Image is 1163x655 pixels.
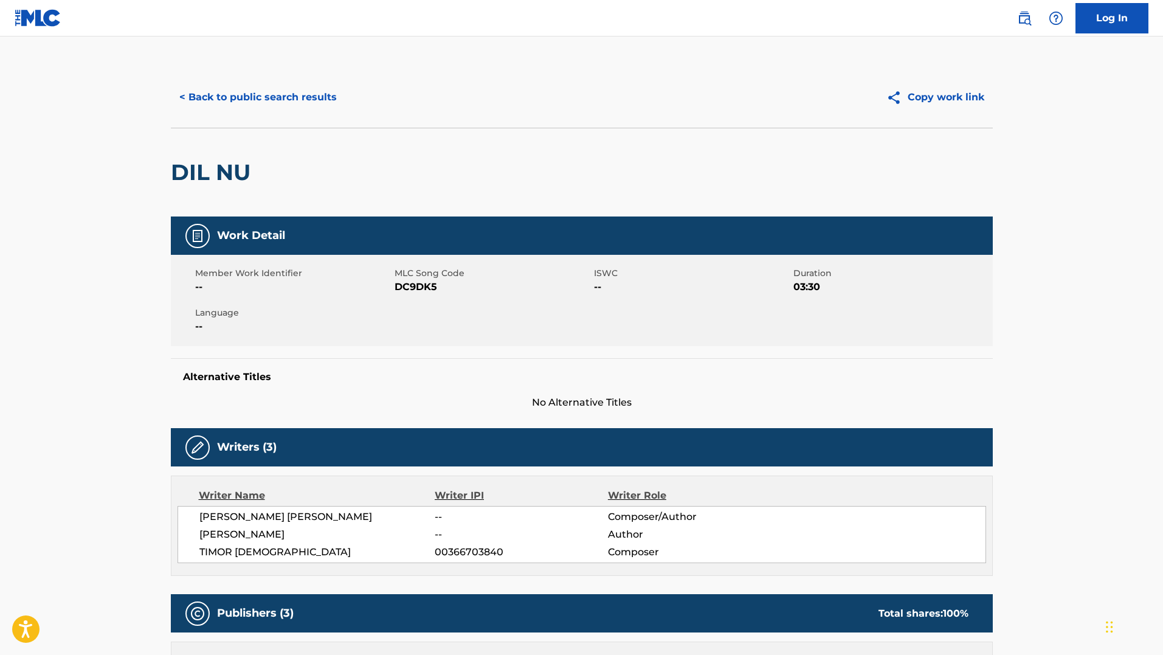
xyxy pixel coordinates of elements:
[217,229,285,243] h5: Work Detail
[435,545,607,560] span: 00366703840
[195,280,392,294] span: --
[793,267,990,280] span: Duration
[435,488,608,503] div: Writer IPI
[435,527,607,542] span: --
[1044,6,1068,30] div: Help
[199,545,435,560] span: TIMOR [DEMOGRAPHIC_DATA]
[171,395,993,410] span: No Alternative Titles
[171,82,345,113] button: < Back to public search results
[608,510,765,524] span: Composer/Author
[217,440,277,454] h5: Writers (3)
[1012,6,1037,30] a: Public Search
[594,280,790,294] span: --
[217,606,294,620] h5: Publishers (3)
[190,229,205,243] img: Work Detail
[190,606,205,621] img: Publishers
[878,82,993,113] button: Copy work link
[608,545,765,560] span: Composer
[195,319,392,334] span: --
[15,9,61,27] img: MLC Logo
[190,440,205,455] img: Writers
[608,488,765,503] div: Writer Role
[199,527,435,542] span: [PERSON_NAME]
[1075,3,1148,33] a: Log In
[943,608,968,619] span: 100 %
[171,159,257,186] h2: DIL NU
[395,267,591,280] span: MLC Song Code
[1106,609,1113,645] div: Drag
[878,606,968,621] div: Total shares:
[1049,11,1063,26] img: help
[199,488,435,503] div: Writer Name
[608,527,765,542] span: Author
[183,371,981,383] h5: Alternative Titles
[199,510,435,524] span: [PERSON_NAME] [PERSON_NAME]
[395,280,591,294] span: DC9DK5
[793,280,990,294] span: 03:30
[886,90,908,105] img: Copy work link
[1102,597,1163,655] iframe: Chat Widget
[594,267,790,280] span: ISWC
[435,510,607,524] span: --
[1017,11,1032,26] img: search
[195,307,392,319] span: Language
[195,267,392,280] span: Member Work Identifier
